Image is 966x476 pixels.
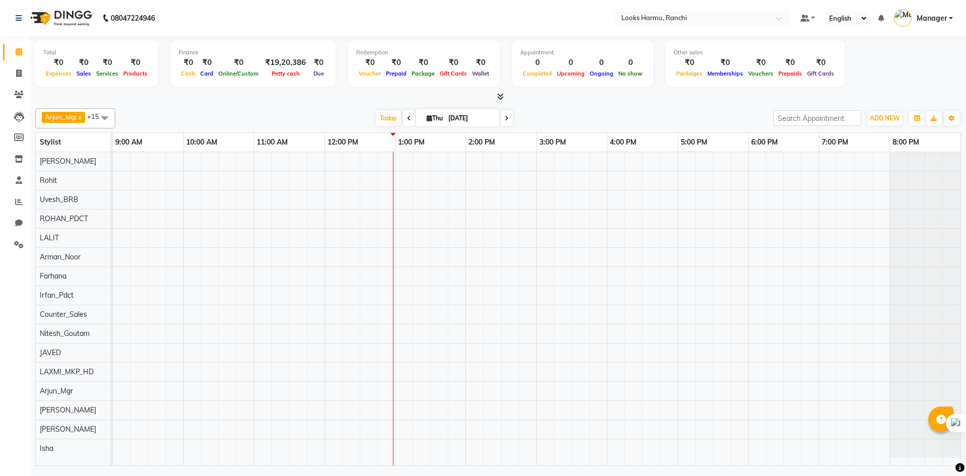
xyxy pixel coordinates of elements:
[674,57,705,69] div: ₹0
[269,70,302,77] span: Petty cash
[616,70,645,77] span: No show
[94,57,121,69] div: ₹0
[311,70,327,77] span: Due
[179,48,328,57] div: Finance
[40,214,88,223] span: ROHAN_PDCT
[424,114,445,122] span: Thu
[520,57,554,69] div: 0
[179,57,198,69] div: ₹0
[356,57,383,69] div: ₹0
[216,57,261,69] div: ₹0
[917,13,947,24] span: Manager
[40,386,73,395] span: Arjun_Mgr
[254,135,290,150] a: 11:00 AM
[437,57,469,69] div: ₹0
[870,114,900,122] span: ADD NEW
[87,112,107,120] span: +15
[40,157,96,166] span: [PERSON_NAME]
[409,70,437,77] span: Package
[43,48,150,57] div: Total
[77,113,82,121] a: x
[746,70,776,77] span: Vouchers
[520,48,645,57] div: Appointment
[607,135,639,150] a: 4:00 PM
[40,367,94,376] span: LAXMI_MKP_HD
[198,70,216,77] span: Card
[776,57,804,69] div: ₹0
[356,70,383,77] span: Voucher
[184,135,220,150] a: 10:00 AM
[40,271,66,281] span: Farhana
[40,195,78,204] span: Uvesh_BRB
[111,4,155,32] b: 08047224946
[40,425,96,434] span: [PERSON_NAME]
[216,70,261,77] span: Online/Custom
[113,135,145,150] a: 9:00 AM
[94,70,121,77] span: Services
[40,176,57,185] span: Rohit
[520,70,554,77] span: Completed
[40,138,61,147] span: Stylist
[587,57,616,69] div: 0
[121,70,150,77] span: Products
[40,310,87,319] span: Counter_Sales
[40,291,73,300] span: Irfan_Pdct
[587,70,616,77] span: Ongoing
[445,111,496,126] input: 2025-09-04
[40,444,53,453] span: Isha
[616,57,645,69] div: 0
[466,135,498,150] a: 2:00 PM
[554,70,587,77] span: Upcoming
[804,57,837,69] div: ₹0
[383,70,409,77] span: Prepaid
[894,9,912,27] img: Manager
[924,436,956,466] iframe: chat widget
[537,135,569,150] a: 3:00 PM
[819,135,851,150] a: 7:00 PM
[674,70,705,77] span: Packages
[383,57,409,69] div: ₹0
[325,135,361,150] a: 12:00 PM
[867,111,902,125] button: ADD NEW
[376,110,401,126] span: Today
[776,70,804,77] span: Prepaids
[356,48,492,57] div: Redemption
[121,57,150,69] div: ₹0
[705,57,746,69] div: ₹0
[26,4,95,32] img: logo
[40,405,96,415] span: [PERSON_NAME]
[40,348,61,357] span: JAVED
[746,57,776,69] div: ₹0
[74,70,94,77] span: Sales
[554,57,587,69] div: 0
[773,110,861,126] input: Search Appointment
[749,135,780,150] a: 6:00 PM
[705,70,746,77] span: Memberships
[198,57,216,69] div: ₹0
[43,70,74,77] span: Expenses
[40,233,59,242] span: LALIT
[804,70,837,77] span: Gift Cards
[469,57,492,69] div: ₹0
[74,57,94,69] div: ₹0
[43,57,74,69] div: ₹0
[674,48,837,57] div: Other sales
[45,113,77,121] span: Arjun_Mgr
[469,70,492,77] span: Wallet
[179,70,198,77] span: Cash
[40,329,90,338] span: Nitesh_Goutam
[261,57,310,69] div: ₹19,20,386
[395,135,427,150] a: 1:00 PM
[437,70,469,77] span: Gift Cards
[40,252,80,261] span: Arman_Noor
[310,57,328,69] div: ₹0
[678,135,710,150] a: 5:00 PM
[409,57,437,69] div: ₹0
[890,135,922,150] a: 8:00 PM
